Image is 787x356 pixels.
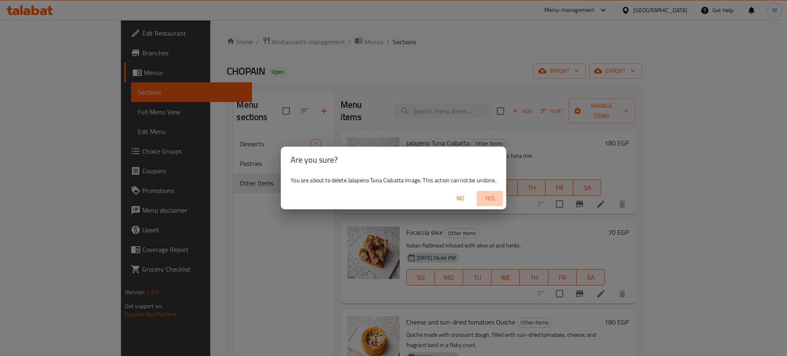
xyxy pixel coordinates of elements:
[477,191,503,206] button: Yes
[291,153,496,166] h2: Are you sure?
[447,191,473,206] button: No
[480,193,500,204] span: Yes
[450,193,470,204] span: No
[281,173,506,188] div: You are about to delete Jalapeno Tuna Ciabatta image. This action cannot be undone.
